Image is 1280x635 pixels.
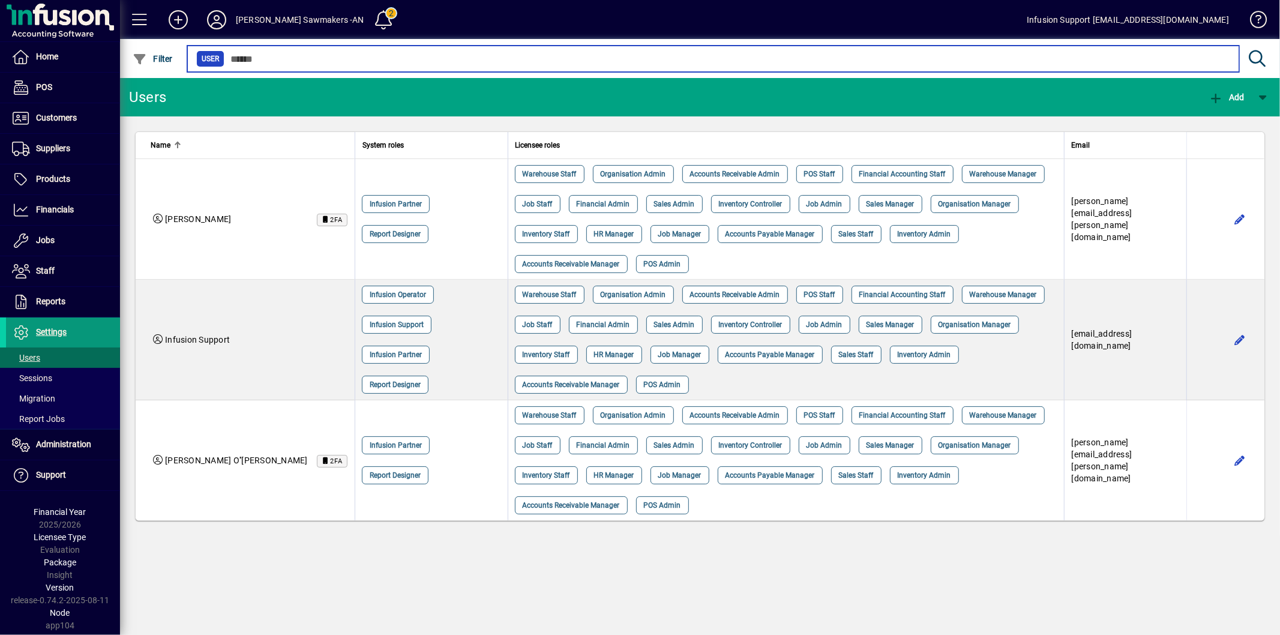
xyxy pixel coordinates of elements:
span: Accounts Receivable Manager [523,499,620,511]
span: Sales Staff [839,349,874,361]
span: POS Staff [804,168,835,180]
span: POS [36,82,52,92]
span: Warehouse Manager [970,289,1037,301]
a: Migration [6,388,120,409]
span: Users [12,353,40,363]
span: Infusion Support [370,319,424,331]
span: Warehouse Staff [523,289,577,301]
div: Infusion Support [EMAIL_ADDRESS][DOMAIN_NAME] [1027,10,1229,29]
a: Home [6,42,120,72]
span: Report Designer [370,379,421,391]
span: POS Staff [804,289,835,301]
span: Inventory Admin [898,228,951,240]
span: Sales Admin [654,198,695,210]
span: 2FA [330,457,343,465]
span: Accounts Receivable Manager [523,379,620,391]
span: Financials [36,205,74,214]
span: [PERSON_NAME][EMAIL_ADDRESS][PERSON_NAME][DOMAIN_NAME] [1072,196,1132,242]
span: Inventory Admin [898,349,951,361]
span: Package [44,558,76,567]
a: Products [6,164,120,194]
span: Add [1209,92,1245,102]
span: Licensee roles [515,139,560,152]
div: Users [129,88,180,107]
a: Jobs [6,226,120,256]
span: Accounts Payable Manager [726,228,815,240]
span: Inventory Staff [523,228,570,240]
a: Sessions [6,368,120,388]
span: Job Manager [658,228,702,240]
span: Report Designer [370,228,421,240]
span: 2FA [330,216,343,224]
span: Financial Accounting Staff [859,289,946,301]
span: Job Admin [807,439,843,451]
div: [PERSON_NAME] Sawmakers -AN [236,10,364,29]
span: Report Designer [370,469,421,481]
span: Organisation Manager [939,439,1011,451]
span: Warehouse Manager [970,409,1037,421]
a: Customers [6,103,120,133]
span: Sales Manager [867,198,915,210]
span: Warehouse Staff [523,168,577,180]
span: Accounts Receivable Admin [690,409,780,421]
span: Financial Accounting Staff [859,168,946,180]
span: Migration [12,394,55,403]
span: Home [36,52,58,61]
span: Node [50,608,70,618]
span: POS Admin [644,379,681,391]
span: Job Staff [523,198,553,210]
span: Financial Year [34,507,86,517]
button: Add [1206,86,1248,108]
span: Financial Admin [577,439,630,451]
span: System roles [362,139,404,152]
span: Email [1072,139,1090,152]
span: Organisation Admin [601,409,666,421]
span: Sessions [12,373,52,383]
span: Sales Staff [839,228,874,240]
span: HR Manager [594,349,634,361]
button: Edit [1230,209,1249,229]
span: Customers [36,113,77,122]
span: Infusion Operator [370,289,426,301]
span: POS Staff [804,409,835,421]
span: Organisation Admin [601,168,666,180]
span: [PERSON_NAME][EMAIL_ADDRESS][PERSON_NAME][DOMAIN_NAME] [1072,438,1132,483]
span: Report Jobs [12,414,65,424]
span: Sales Admin [654,319,695,331]
span: Sales Manager [867,439,915,451]
span: Job Manager [658,469,702,481]
span: Sales Admin [654,439,695,451]
span: Infusion Partner [370,349,422,361]
span: Job Manager [658,349,702,361]
span: Infusion Partner [370,198,422,210]
span: Jobs [36,235,55,245]
span: User [202,53,219,65]
span: Administration [36,439,91,449]
a: Support [6,460,120,490]
span: HR Manager [594,228,634,240]
button: Profile [197,9,236,31]
span: Sales Staff [839,469,874,481]
button: Edit [1230,451,1249,470]
span: Job Staff [523,439,553,451]
span: Products [36,174,70,184]
app-status-label: Time-based One-time Password (TOTP) Two-factor Authentication (2FA) enabled [308,454,347,467]
span: POS Admin [644,258,681,270]
span: Accounts Receivable Admin [690,289,780,301]
span: Job Admin [807,198,843,210]
span: Accounts Receivable Admin [690,168,780,180]
span: Inventory Staff [523,469,570,481]
span: Version [46,583,74,592]
span: HR Manager [594,469,634,481]
div: Name [151,139,347,152]
a: POS [6,73,120,103]
a: Users [6,348,120,368]
a: Financials [6,195,120,225]
span: Inventory Staff [523,349,570,361]
span: Organisation Manager [939,319,1011,331]
span: Inventory Controller [719,439,783,451]
a: Reports [6,287,120,317]
app-status-label: Time-based One-time Password (TOTP) Two-factor Authentication (2FA) enabled [308,213,347,226]
span: Filter [133,54,173,64]
span: Organisation Manager [939,198,1011,210]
